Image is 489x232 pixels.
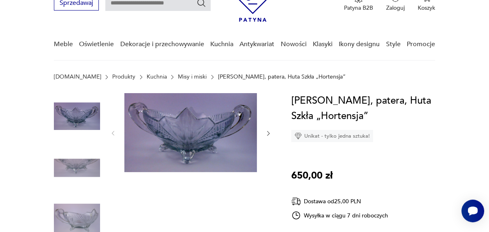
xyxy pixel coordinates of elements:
a: Nowości [281,29,307,60]
img: Zdjęcie produktu Misa szklana, patera, Huta Szkła „Hortensja” [124,93,257,172]
a: Oświetlenie [79,29,114,60]
a: Klasyki [313,29,333,60]
h1: [PERSON_NAME], patera, Huta Szkła „Hortensja” [291,93,444,124]
div: Unikat - tylko jedna sztuka! [291,130,373,142]
a: Meble [54,29,73,60]
a: Kuchnia [210,29,233,60]
img: Ikona dostawy [291,196,301,206]
a: Promocje [407,29,435,60]
a: Sprzedawaj [54,1,99,6]
a: Ikony designu [339,29,380,60]
p: 650,00 zł [291,168,333,183]
a: Produkty [112,74,135,80]
img: Ikona diamentu [295,132,302,140]
p: Patyna B2B [344,4,373,12]
a: Dekoracje i przechowywanie [120,29,204,60]
img: Zdjęcie produktu Misa szklana, patera, Huta Szkła „Hortensja” [54,93,100,139]
iframe: Smartsupp widget button [461,200,484,222]
a: Misy i miski [178,74,207,80]
p: Koszyk [418,4,435,12]
p: [PERSON_NAME], patera, Huta Szkła „Hortensja” [218,74,346,80]
p: Zaloguj [386,4,405,12]
div: Wysyłka w ciągu 7 dni roboczych [291,211,389,220]
img: Zdjęcie produktu Misa szklana, patera, Huta Szkła „Hortensja” [54,145,100,191]
div: Dostawa od 25,00 PLN [291,196,389,206]
a: Kuchnia [147,74,167,80]
a: Antykwariat [239,29,274,60]
a: Style [386,29,401,60]
a: [DOMAIN_NAME] [54,74,101,80]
